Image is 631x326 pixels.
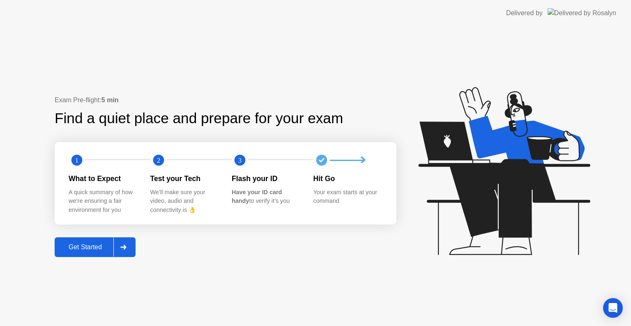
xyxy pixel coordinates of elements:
button: Get Started [55,237,136,257]
div: Your exam starts at your command [313,188,382,206]
img: Delivered by Rosalyn [548,8,616,18]
div: Find a quiet place and prepare for your exam [55,108,344,129]
text: 3 [238,156,242,164]
text: 2 [157,156,160,164]
div: A quick summary of how we’re ensuring a fair environment for you [69,188,137,215]
div: Get Started [57,243,113,251]
div: Exam Pre-flight: [55,95,396,105]
div: Delivered by [506,8,543,18]
div: Flash your ID [232,173,300,184]
div: Hit Go [313,173,382,184]
b: 5 min [101,96,119,103]
div: Open Intercom Messenger [603,298,623,318]
div: What to Expect [69,173,137,184]
text: 1 [75,156,78,164]
div: We’ll make sure your video, audio and connectivity is 👌 [150,188,219,215]
b: Have your ID card handy [232,189,282,204]
div: Test your Tech [150,173,219,184]
div: to verify it’s you [232,188,300,206]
